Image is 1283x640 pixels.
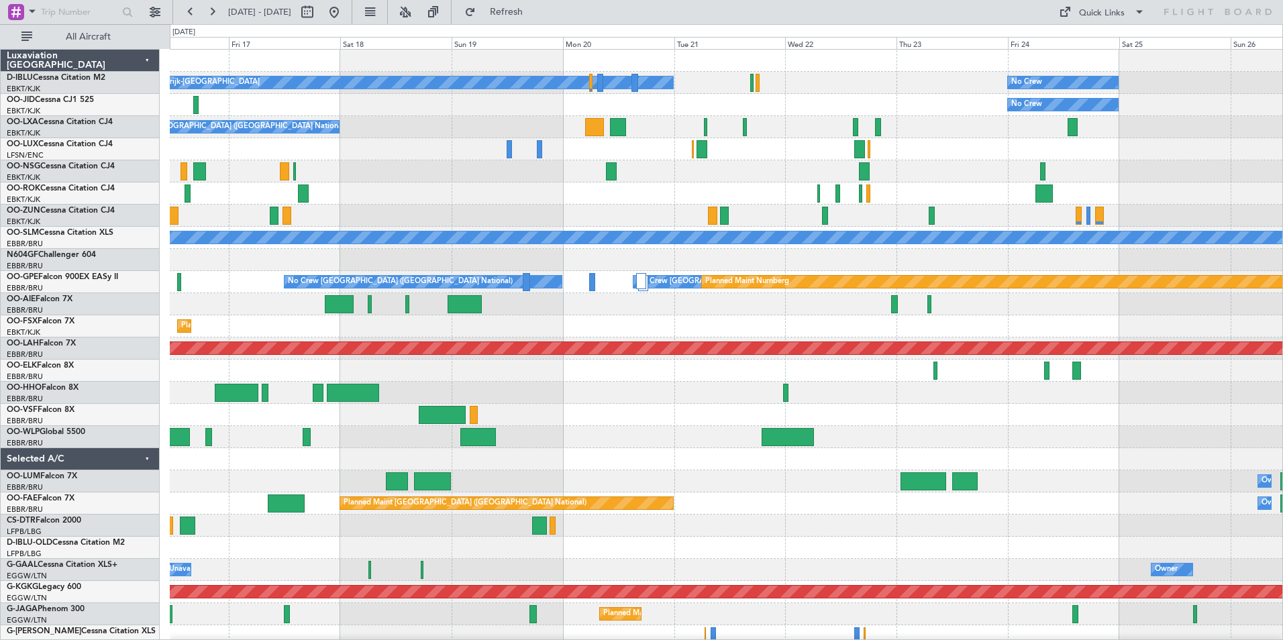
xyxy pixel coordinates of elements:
a: EBBR/BRU [7,372,43,382]
span: OO-VSF [7,406,38,414]
span: CS-DTR [7,517,36,525]
div: Planned Maint Nurnberg [705,272,789,292]
a: EBBR/BRU [7,394,43,404]
a: G-[PERSON_NAME]Cessna Citation XLS [7,627,156,635]
a: OO-FAEFalcon 7X [7,494,74,502]
span: N604GF [7,251,38,259]
a: OO-FSXFalcon 7X [7,317,74,325]
a: EBKT/KJK [7,217,40,227]
div: No Crew [GEOGRAPHIC_DATA] ([GEOGRAPHIC_DATA] National) [121,117,346,137]
a: EBBR/BRU [7,438,43,448]
a: LFSN/ENC [7,150,44,160]
span: OO-ELK [7,362,37,370]
a: G-JAGAPhenom 300 [7,605,85,613]
span: D-IBLU-OLD [7,539,52,547]
span: OO-WLP [7,428,40,436]
div: Planned Maint [GEOGRAPHIC_DATA] ([GEOGRAPHIC_DATA] National) [344,493,586,513]
a: D-IBLUCessna Citation M2 [7,74,105,82]
a: EBBR/BRU [7,482,43,492]
a: EBBR/BRU [7,350,43,360]
a: N604GFChallenger 604 [7,251,96,259]
a: EBKT/KJK [7,327,40,337]
div: Sat 25 [1119,37,1231,49]
button: Quick Links [1052,1,1151,23]
div: Wed 22 [785,37,896,49]
a: EBBR/BRU [7,261,43,271]
div: Planned Maint Kortrijk-[GEOGRAPHIC_DATA] [181,316,338,336]
a: EBKT/KJK [7,172,40,182]
a: OO-ZUNCessna Citation CJ4 [7,207,115,215]
a: OO-SLMCessna Citation XLS [7,229,113,237]
span: OO-HHO [7,384,42,392]
div: No Crew [1011,72,1042,93]
span: All Aircraft [35,32,142,42]
a: LFPB/LBG [7,527,42,537]
a: EBBR/BRU [7,305,43,315]
div: No Crew Kortrijk-[GEOGRAPHIC_DATA] [121,72,260,93]
div: No Crew [GEOGRAPHIC_DATA] ([GEOGRAPHIC_DATA] National) [288,272,513,292]
a: OO-ELKFalcon 8X [7,362,74,370]
div: Fri 24 [1008,37,1119,49]
span: OO-LUM [7,472,40,480]
div: Planned Maint [GEOGRAPHIC_DATA] ([GEOGRAPHIC_DATA]) [603,604,815,624]
div: Thu 16 [117,37,229,49]
span: OO-AIE [7,295,36,303]
a: EBKT/KJK [7,106,40,116]
span: G-JAGA [7,605,38,613]
a: OO-JIDCessna CJ1 525 [7,96,94,104]
span: OO-FSX [7,317,38,325]
a: EBKT/KJK [7,195,40,205]
a: EBKT/KJK [7,84,40,94]
a: EGGW/LTN [7,615,47,625]
span: G-KGKG [7,583,38,591]
a: G-KGKGLegacy 600 [7,583,81,591]
span: OO-ROK [7,184,40,193]
a: EBKT/KJK [7,128,40,138]
a: OO-NSGCessna Citation CJ4 [7,162,115,170]
span: OO-FAE [7,494,38,502]
a: EGGW/LTN [7,571,47,581]
a: EBBR/BRU [7,239,43,249]
div: Owner [1155,559,1178,580]
span: OO-JID [7,96,35,104]
a: OO-LUXCessna Citation CJ4 [7,140,113,148]
div: Quick Links [1079,7,1125,20]
a: EBBR/BRU [7,504,43,515]
a: LFPB/LBG [7,549,42,559]
button: Refresh [458,1,539,23]
a: EBBR/BRU [7,283,43,293]
span: OO-GPE [7,273,38,281]
a: G-GAALCessna Citation XLS+ [7,561,117,569]
div: Fri 17 [229,37,340,49]
a: OO-LXACessna Citation CJ4 [7,118,113,126]
span: [DATE] - [DATE] [228,6,291,18]
div: Mon 20 [563,37,674,49]
span: OO-NSG [7,162,40,170]
span: G-GAAL [7,561,38,569]
a: OO-AIEFalcon 7X [7,295,72,303]
a: OO-LUMFalcon 7X [7,472,77,480]
div: Sun 19 [452,37,563,49]
span: OO-SLM [7,229,39,237]
span: OO-LAH [7,339,39,348]
a: OO-VSFFalcon 8X [7,406,74,414]
a: OO-WLPGlobal 5500 [7,428,85,436]
button: All Aircraft [15,26,146,48]
a: OO-GPEFalcon 900EX EASy II [7,273,118,281]
span: D-IBLU [7,74,33,82]
span: OO-LXA [7,118,38,126]
div: A/C Unavailable [154,559,209,580]
a: OO-ROKCessna Citation CJ4 [7,184,115,193]
div: No Crew [1011,95,1042,115]
a: OO-LAHFalcon 7X [7,339,76,348]
a: EGGW/LTN [7,593,47,603]
a: OO-HHOFalcon 8X [7,384,79,392]
span: OO-LUX [7,140,38,148]
div: Thu 23 [896,37,1008,49]
div: Tue 21 [674,37,786,49]
input: Trip Number [41,2,118,22]
span: Refresh [478,7,535,17]
div: Sat 18 [340,37,452,49]
span: OO-ZUN [7,207,40,215]
a: CS-DTRFalcon 2000 [7,517,81,525]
